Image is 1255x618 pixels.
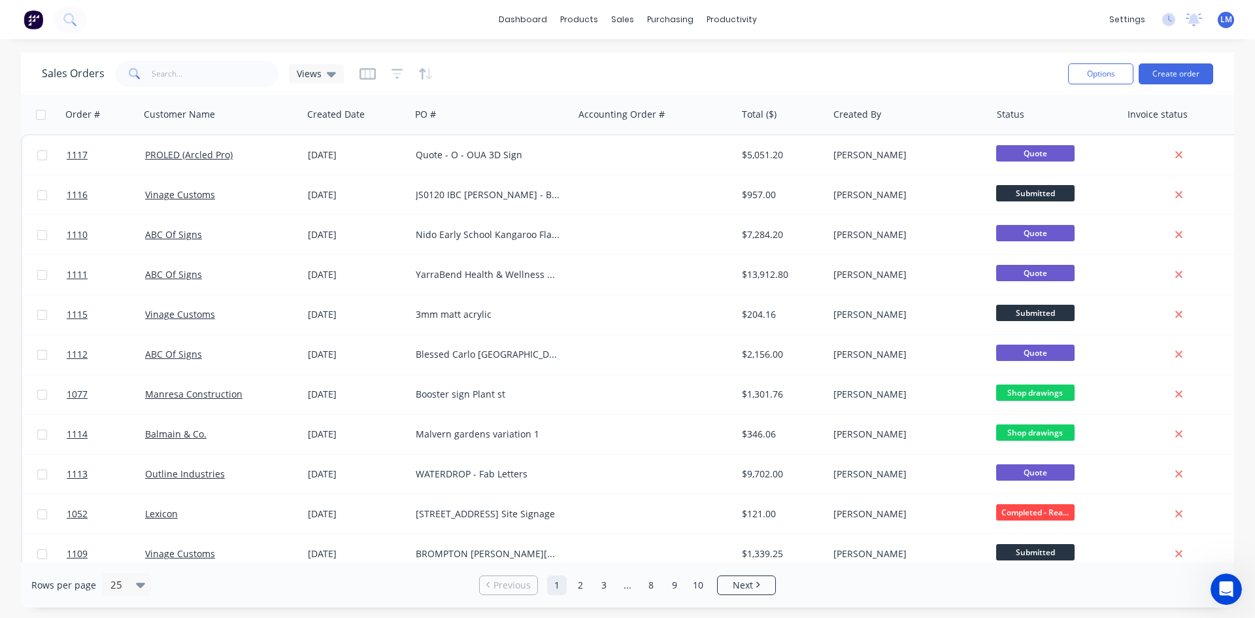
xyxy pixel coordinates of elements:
span: Previous [494,579,531,592]
div: Blessed Carlo [GEOGRAPHIC_DATA][DEMOGRAPHIC_DATA] [416,348,561,361]
span: 1115 [67,308,88,321]
div: $204.16 [742,308,818,321]
a: Page 3 [594,575,614,595]
a: Jump forward [618,575,637,595]
div: [DATE] [308,468,405,481]
a: PROLED (Arcled Pro) [145,148,233,161]
span: Views [297,67,322,80]
div: [PERSON_NAME] [833,148,979,162]
div: [DATE] [308,228,405,241]
div: [DATE] [308,547,405,560]
div: Accounting Order # [578,108,665,121]
div: [PERSON_NAME] [833,268,979,281]
div: $1,339.25 [742,547,818,560]
div: [PERSON_NAME] [833,468,979,481]
div: $13,912.80 [742,268,818,281]
div: [DATE] [308,188,405,201]
a: Outline Industries [145,468,225,480]
a: Page 2 [571,575,590,595]
a: Previous page [480,579,537,592]
a: Lexicon [145,507,178,520]
a: Vinage Customs [145,308,215,320]
div: productivity [700,10,763,29]
span: Rows per page [31,579,96,592]
span: Submitted [996,185,1075,201]
span: LM [1220,14,1232,26]
span: Quote [996,265,1075,281]
span: 1116 [67,188,88,201]
a: 1116 [67,175,145,215]
a: Vinage Customs [145,188,215,201]
div: Nido Early School Kangaroo Flat Signage [416,228,561,241]
div: purchasing [641,10,700,29]
div: Malvern gardens variation 1 [416,428,561,441]
span: Quote [996,345,1075,361]
span: 1113 [67,468,88,481]
a: 1077 [67,375,145,414]
span: Quote [996,225,1075,241]
div: Quote - O - OUA 3D Sign [416,148,561,162]
a: 1052 [67,494,145,534]
div: Total ($) [742,108,777,121]
div: [PERSON_NAME] [833,228,979,241]
span: Completed - Rea... [996,504,1075,521]
div: [PERSON_NAME] [833,388,979,401]
div: [PERSON_NAME] [833,428,979,441]
span: Next [733,579,753,592]
span: 1052 [67,507,88,521]
a: Balmain & Co. [145,428,207,440]
div: products [554,10,605,29]
span: 1077 [67,388,88,401]
span: Quote [996,145,1075,162]
div: $2,156.00 [742,348,818,361]
div: [STREET_ADDRESS] Site Signage [416,507,561,521]
div: [PERSON_NAME] [833,507,979,521]
a: 1113 [67,455,145,494]
button: Create order [1139,63,1213,84]
div: $346.06 [742,428,818,441]
a: 1115 [67,295,145,334]
div: [PERSON_NAME] [833,348,979,361]
div: $5,051.20 [742,148,818,162]
div: YarraBend Health & Wellness Centre [GEOGRAPHIC_DATA] [416,268,561,281]
span: Quote [996,464,1075,481]
a: Next page [718,579,775,592]
div: $7,284.20 [742,228,818,241]
span: 1109 [67,547,88,560]
div: $121.00 [742,507,818,521]
div: [PERSON_NAME] [833,308,979,321]
span: Shop drawings [996,385,1075,401]
a: dashboard [492,10,554,29]
iframe: Intercom live chat [1211,574,1242,605]
a: Page 10 [688,575,708,595]
div: $1,301.76 [742,388,818,401]
span: 1111 [67,268,88,281]
div: Order # [65,108,100,121]
a: ABC Of Signs [145,228,202,241]
a: Vinage Customs [145,547,215,560]
div: sales [605,10,641,29]
div: [DATE] [308,268,405,281]
div: PO # [415,108,436,121]
span: Submitted [996,544,1075,560]
div: Created Date [307,108,365,121]
div: Invoice status [1128,108,1188,121]
div: [DATE] [308,428,405,441]
a: ABC Of Signs [145,268,202,281]
a: 1111 [67,255,145,294]
div: [DATE] [308,348,405,361]
div: 3mm matt acrylic [416,308,561,321]
ul: Pagination [474,575,781,595]
span: 1112 [67,348,88,361]
a: Page 9 [665,575,684,595]
div: $957.00 [742,188,818,201]
h1: Sales Orders [42,67,105,80]
div: BROMPTON [PERSON_NAME][GEOGRAPHIC_DATA] [416,547,561,560]
div: $9,702.00 [742,468,818,481]
div: WATERDROP - Fab Letters [416,468,561,481]
a: 1110 [67,215,145,254]
div: Booster sign Plant st [416,388,561,401]
div: JS0120 IBC [PERSON_NAME] - Braille [416,188,561,201]
div: [DATE] [308,148,405,162]
div: [DATE] [308,507,405,521]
